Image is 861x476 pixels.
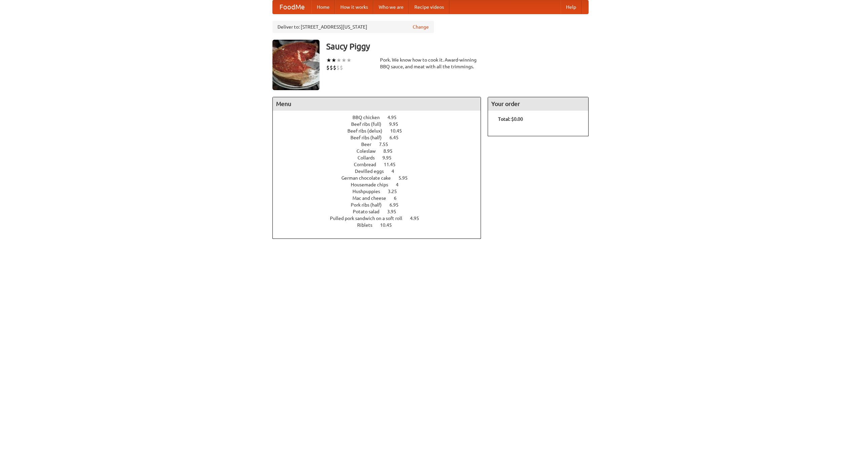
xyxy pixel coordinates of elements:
span: Beer [361,142,378,147]
span: 4 [391,169,401,174]
img: angular.jpg [272,40,320,90]
div: Pork. We know how to cook it. Award-winning BBQ sauce, and meat with all the trimmings. [380,57,481,70]
li: ★ [336,57,341,64]
span: 9.95 [382,155,398,160]
li: ★ [346,57,351,64]
a: FoodMe [273,0,311,14]
a: Coleslaw 8.95 [357,148,405,154]
li: $ [333,64,336,71]
a: Housemade chips 4 [351,182,411,187]
a: Beef ribs (full) 9.95 [351,121,411,127]
span: 5.95 [399,175,414,181]
span: Riblets [357,222,379,228]
li: ★ [341,57,346,64]
span: 3.95 [387,209,403,214]
span: Coleslaw [357,148,382,154]
a: Who we are [373,0,409,14]
span: Mac and cheese [352,195,393,201]
span: 6.45 [389,135,405,140]
a: Recipe videos [409,0,449,14]
a: Beef ribs (delux) 10.45 [347,128,414,134]
a: Beer 7.55 [361,142,401,147]
span: Beef ribs (delux) [347,128,389,134]
span: 11.45 [384,162,402,167]
span: Devilled eggs [355,169,390,174]
li: ★ [326,57,331,64]
a: Riblets 10.45 [357,222,404,228]
span: Beef ribs (half) [350,135,388,140]
a: German chocolate cake 5.95 [341,175,420,181]
h3: Saucy Piggy [326,40,589,53]
a: Help [561,0,582,14]
span: 9.95 [389,121,405,127]
span: 4.95 [387,115,403,120]
span: 4.95 [410,216,426,221]
a: Home [311,0,335,14]
span: 4 [396,182,405,187]
li: $ [336,64,340,71]
span: 6.95 [389,202,405,208]
a: Pork ribs (half) 6.95 [351,202,411,208]
a: BBQ chicken 4.95 [352,115,409,120]
span: 10.45 [380,222,399,228]
span: Potato salad [353,209,386,214]
a: Change [413,24,429,30]
span: 8.95 [383,148,399,154]
span: BBQ chicken [352,115,386,120]
a: How it works [335,0,373,14]
a: Cornbread 11.45 [354,162,408,167]
a: Potato salad 3.95 [353,209,409,214]
span: 10.45 [390,128,409,134]
span: Pulled pork sandwich on a soft roll [330,216,409,221]
span: Collards [358,155,381,160]
li: $ [340,64,343,71]
a: Beef ribs (half) 6.45 [350,135,411,140]
div: Deliver to: [STREET_ADDRESS][US_STATE] [272,21,434,33]
h4: Menu [273,97,481,111]
a: Collards 9.95 [358,155,404,160]
a: Hushpuppies 3.25 [352,189,409,194]
a: Mac and cheese 6 [352,195,409,201]
a: Devilled eggs 4 [355,169,407,174]
li: $ [330,64,333,71]
span: Beef ribs (full) [351,121,388,127]
span: German chocolate cake [341,175,398,181]
span: 7.55 [379,142,395,147]
li: $ [326,64,330,71]
span: Cornbread [354,162,383,167]
span: 6 [394,195,403,201]
a: Pulled pork sandwich on a soft roll 4.95 [330,216,432,221]
li: ★ [331,57,336,64]
h4: Your order [488,97,588,111]
span: Housemade chips [351,182,395,187]
b: Total: $0.00 [498,116,523,122]
span: Pork ribs (half) [351,202,388,208]
span: 3.25 [388,189,404,194]
span: Hushpuppies [352,189,387,194]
